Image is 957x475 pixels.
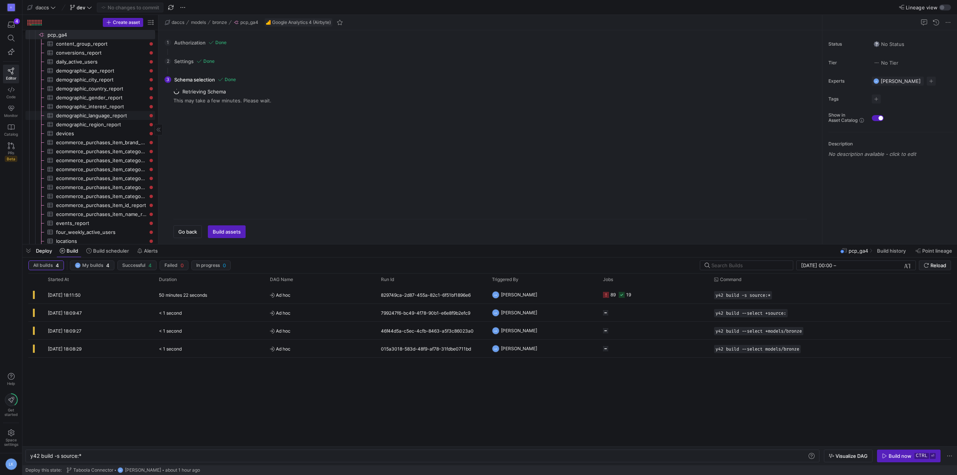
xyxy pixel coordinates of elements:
[25,156,155,165] div: Press SPACE to select this row.
[25,147,155,156] a: ecommerce_purchases_item_category_2_report​​​​​​​​​
[25,192,155,201] a: ecommerce_purchases_item_category_report​​​​​​​​​
[208,225,246,238] button: Build assets
[56,67,147,75] span: demographic_age_report​​​​​​​​​
[828,151,954,157] p: No description available - click to edit
[501,322,537,339] span: [PERSON_NAME]
[25,468,62,473] span: Deploy this state:
[25,66,155,75] div: Press SPACE to select this row.
[492,291,499,299] div: LK
[5,458,17,470] div: LK
[25,3,58,12] button: daccs
[106,262,110,268] span: 4
[82,263,103,268] span: My builds
[3,83,19,102] a: Code
[716,346,799,352] span: y42 build --select models/bronze
[25,48,155,57] a: conversions_report​​​​​​​​​
[25,219,155,228] div: Press SPACE to select this row.
[56,201,147,210] span: ecommerce_purchases_item_id_report​​​​​​​​​
[492,345,499,352] div: LK
[25,210,155,219] a: ecommerce_purchases_item_name_report​​​​​​​​​
[117,260,157,270] button: Successful4
[73,468,113,473] span: Taboola Connector
[25,48,155,57] div: Press SPACE to select this row.
[919,260,951,270] button: Reload
[25,57,155,66] div: Press SPACE to select this row.
[877,450,941,462] button: Build nowctrl⏎
[25,102,155,111] div: Press SPACE to select this row.
[25,75,155,84] a: demographic_city_report​​​​​​​​​
[501,304,537,321] span: [PERSON_NAME]
[70,260,114,270] button: LKMy builds4
[25,165,155,174] a: ecommerce_purchases_item_category_4_report​​​​​​​​​
[25,183,155,192] div: Press SPACE to select this row.
[376,322,487,339] div: 46f44d5a-c5ec-4cfb-8463-a5f3c86023a0
[25,84,155,93] div: Press SPACE to select this row.
[173,225,202,238] button: Go back
[881,78,921,84] span: [PERSON_NAME]
[849,248,868,254] span: pcp_ga4
[828,112,858,123] span: Show in Asset Catalog
[56,174,147,183] span: ecommerce_purchases_item_category_5_report​​​​​​​​​
[25,84,155,93] a: demographic_country_report​​​​​​​​​
[144,248,158,254] span: Alerts
[922,248,952,254] span: Point lineage
[25,129,155,138] a: devices​​​​​​​​​
[6,76,16,80] span: Editor
[4,132,18,136] span: Catalog
[56,156,147,165] span: ecommerce_purchases_item_category_3_report​​​​​​​​​
[25,210,155,219] div: Press SPACE to select this row.
[212,20,227,25] span: bronze
[873,78,879,84] div: LK
[3,370,19,389] button: Help
[93,248,129,254] span: Build scheduler
[492,309,499,317] div: LK
[25,75,155,84] div: Press SPACE to select this row.
[56,102,147,111] span: demographic_interest_report​​​​​​​​​
[191,260,231,270] button: In progress0
[25,228,155,237] a: four_weekly_active_users​​​​​​​​​
[47,31,154,39] span: pcp_ga4​​​​​​​​
[3,102,19,121] a: Monitor
[210,18,229,27] button: bronze
[501,286,537,303] span: [PERSON_NAME]
[270,322,372,340] span: Ad hoc
[930,262,946,268] span: Reload
[56,262,59,268] span: 4
[25,237,155,246] div: Press SPACE to select this row.
[6,381,16,386] span: Help
[4,438,18,447] span: Space settings
[213,229,241,235] span: Build assets
[7,4,15,11] div: D
[56,129,147,138] span: devices​​​​​​​​​
[36,248,52,254] span: Deploy
[65,465,202,475] button: Taboola ConnectorLK[PERSON_NAME]about 1 hour ago
[77,4,85,10] span: dev
[838,262,887,268] input: End datetime
[196,263,220,268] span: In progress
[160,260,188,270] button: Failed0
[828,96,866,102] span: Tags
[56,244,81,257] button: Build
[834,262,836,268] span: –
[4,113,18,118] span: Monitor
[25,192,155,201] div: Press SPACE to select this row.
[159,346,182,352] y42-duration: < 1 second
[25,57,155,66] a: daily_active_users​​​​​​​​​
[178,229,197,235] span: Go back
[48,277,69,282] span: Started At
[492,327,499,334] div: LK
[134,244,161,257] button: Alerts
[492,277,518,282] span: Triggered By
[872,58,900,68] button: No tierNo Tier
[720,277,741,282] span: Command
[159,328,182,334] y42-duration: < 1 second
[272,20,331,25] span: Google Analytics 4 (Airbyte)
[48,292,81,298] span: [DATE] 18:11:50
[914,453,929,459] kbd: ctrl
[182,89,226,95] span: Retrieving Schema
[75,262,81,268] div: LK
[376,304,487,321] div: 799247f6-bc49-4f78-90b1-e6e8f9b2efc9
[266,20,271,25] img: undefined
[828,78,866,84] span: Experts
[125,468,161,473] span: [PERSON_NAME]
